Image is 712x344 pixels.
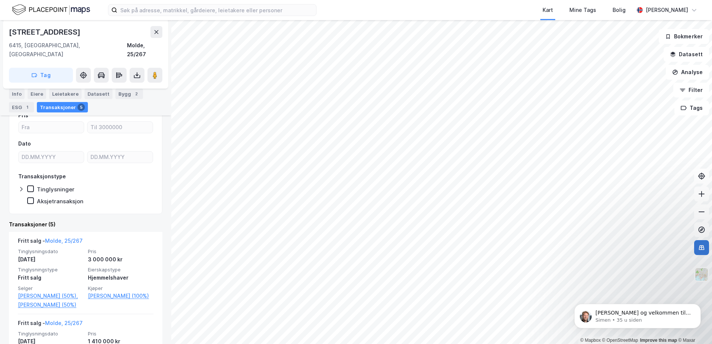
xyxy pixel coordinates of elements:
span: Tinglysningsdato [18,248,83,255]
button: Tags [674,101,709,115]
div: Aksjetransaksjon [37,198,83,205]
a: Mapbox [580,338,601,343]
div: Info [9,89,25,99]
button: Filter [673,83,709,98]
div: 1 [23,103,31,111]
div: Fritt salg [18,273,83,282]
div: 3 000 000 kr [88,255,153,264]
div: [PERSON_NAME] [646,6,688,15]
div: 2 [133,90,140,98]
span: Eierskapstype [88,267,153,273]
div: Datasett [85,89,112,99]
a: Molde, 25/267 [45,238,83,244]
span: Tinglysningsdato [18,331,83,337]
button: Bokmerker [659,29,709,44]
div: Fritt salg - [18,319,83,331]
a: [PERSON_NAME] (100%) [88,292,153,300]
span: Selger [18,285,83,292]
button: Datasett [664,47,709,62]
div: Bolig [613,6,626,15]
div: Transaksjoner (5) [9,220,162,229]
input: DD.MM.YYYY [88,152,153,163]
iframe: Intercom notifications melding [563,288,712,340]
input: Fra [19,122,84,133]
div: [STREET_ADDRESS] [9,26,82,38]
a: Molde, 25/267 [45,320,83,326]
span: Kjøper [88,285,153,292]
a: OpenStreetMap [602,338,638,343]
div: Hjemmelshaver [88,273,153,282]
button: Analyse [666,65,709,80]
div: Dato [18,139,31,148]
img: Z [694,267,709,281]
div: 6415, [GEOGRAPHIC_DATA], [GEOGRAPHIC_DATA] [9,41,127,59]
div: Molde, 25/267 [127,41,162,59]
div: Mine Tags [569,6,596,15]
div: Fritt salg - [18,236,83,248]
span: Pris [88,248,153,255]
div: Transaksjonstype [18,172,66,181]
div: Bygg [115,89,143,99]
span: [PERSON_NAME] og velkommen til Newsec Maps, [PERSON_NAME] det er du lurer på så er det bare å ta ... [32,22,128,57]
div: Transaksjoner [37,102,88,112]
div: Kart [543,6,553,15]
div: Leietakere [49,89,82,99]
p: Message from Simen, sent 35 u siden [32,29,128,35]
div: ESG [9,102,34,112]
input: DD.MM.YYYY [19,152,84,163]
div: 5 [77,103,85,111]
a: Improve this map [640,338,677,343]
span: Pris [88,331,153,337]
input: Søk på adresse, matrikkel, gårdeiere, leietakere eller personer [117,4,316,16]
a: [PERSON_NAME] (50%) [18,300,83,309]
input: Til 3000000 [88,122,153,133]
button: Tag [9,68,73,83]
div: [DATE] [18,255,83,264]
a: [PERSON_NAME] (50%), [18,292,83,300]
img: logo.f888ab2527a4732fd821a326f86c7f29.svg [12,3,90,16]
div: Eiere [28,89,46,99]
div: Tinglysninger [37,186,74,193]
span: Tinglysningstype [18,267,83,273]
